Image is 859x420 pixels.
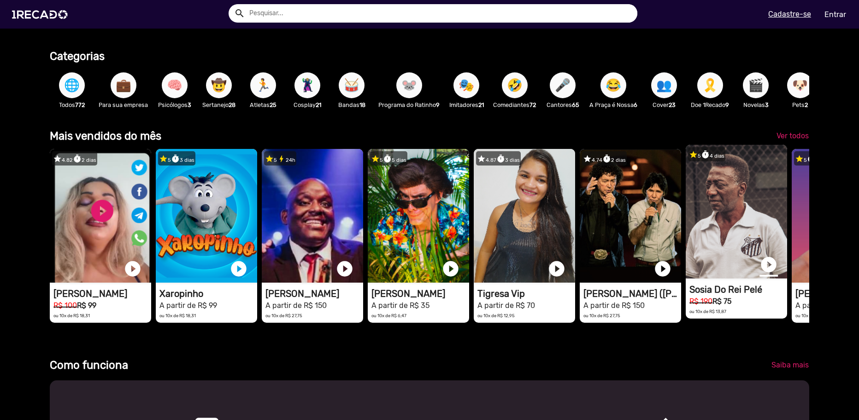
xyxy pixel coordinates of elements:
[75,101,85,108] b: 772
[300,72,315,98] span: 🦹🏼‍♀️
[53,301,77,310] small: R$ 100
[162,72,188,98] button: 🧠
[229,101,235,108] b: 28
[818,6,852,23] a: Entrar
[748,72,764,98] span: 🎬
[530,101,536,108] b: 72
[738,101,773,109] p: Novelas
[53,288,151,299] h1: [PERSON_NAME]
[477,301,535,310] small: A partir de R$ 70
[669,101,676,108] b: 23
[572,101,579,108] b: 65
[231,5,247,21] button: Example home icon
[651,72,677,98] button: 👥
[378,101,440,109] p: Programa do Ratinho
[478,101,484,108] b: 21
[768,10,811,18] u: Cadastre-se
[159,301,217,310] small: A partir de R$ 99
[371,288,469,299] h1: [PERSON_NAME]
[50,149,151,283] video: 1RECADO vídeos dedicados para fãs e empresas
[689,309,726,314] small: ou 10x de R$ 13,87
[743,72,769,98] button: 🎬
[50,359,128,372] b: Como funciona
[689,297,712,306] small: R$ 190
[234,8,245,19] mat-icon: Example home icon
[334,101,369,109] p: Bandas
[583,313,620,318] small: ou 10x de R$ 27,75
[771,361,809,369] span: Saiba mais
[712,297,731,306] b: R$ 75
[795,313,830,318] small: ou 10x de R$ 9,25
[290,101,325,109] p: Cosplay
[759,255,778,274] a: play_circle_filled
[206,72,232,98] button: 🤠
[396,72,422,98] button: 🐭
[159,288,257,299] h1: Xaropinho
[335,260,354,278] a: play_circle_filled
[229,260,248,278] a: play_circle_filled
[580,149,681,283] video: 1RECADO vídeos dedicados para fãs e empresas
[550,72,576,98] button: 🎤
[725,101,729,108] b: 9
[783,101,818,109] p: Pets
[787,72,813,98] button: 🐶
[64,72,80,98] span: 🌐
[583,301,645,310] small: A partir de R$ 150
[795,301,853,310] small: A partir de R$ 50
[157,101,192,109] p: Psicólogos
[507,72,523,98] span: 🤣
[371,301,429,310] small: A partir de R$ 35
[702,72,718,98] span: 🎗️
[436,101,440,108] b: 9
[368,149,469,283] video: 1RECADO vídeos dedicados para fãs e empresas
[124,260,142,278] a: play_circle_filled
[686,145,787,278] video: 1RECADO vídeos dedicados para fãs e empresas
[262,149,363,283] video: 1RECADO vídeos dedicados para fãs e empresas
[371,313,406,318] small: ou 10x de R$ 6,47
[250,72,276,98] button: 🏃
[765,101,769,108] b: 3
[265,301,327,310] small: A partir de R$ 150
[453,72,479,98] button: 🎭
[689,284,787,295] h1: Sosia Do Rei Pelé
[54,101,89,109] p: Todos
[477,313,515,318] small: ou 10x de R$ 12,95
[805,101,808,108] b: 2
[159,313,196,318] small: ou 10x de R$ 18,31
[792,72,808,98] span: 🐶
[555,72,571,98] span: 🎤
[545,101,580,109] p: Cantores
[653,260,672,278] a: play_circle_filled
[691,101,729,109] p: Doe 1Recado
[401,72,417,98] span: 🐭
[246,101,281,109] p: Atletas
[359,101,365,108] b: 18
[477,288,575,299] h1: Tigresa Vip
[600,72,626,98] button: 😂
[339,72,365,98] button: 🥁
[99,101,148,109] p: Para sua empresa
[656,72,672,98] span: 👥
[156,149,257,283] video: 1RECADO vídeos dedicados para fãs e empresas
[167,72,182,98] span: 🧠
[201,101,236,109] p: Sertanejo
[50,130,161,142] b: Mais vendidos do mês
[111,72,136,98] button: 💼
[270,101,277,108] b: 25
[606,72,621,98] span: 😂
[116,72,131,98] span: 💼
[53,313,90,318] small: ou 10x de R$ 18,31
[50,50,105,63] b: Categorias
[583,288,681,299] h1: [PERSON_NAME] ([PERSON_NAME] & [PERSON_NAME])
[294,72,320,98] button: 🦹🏼‍♀️
[77,301,96,310] b: R$ 99
[265,313,302,318] small: ou 10x de R$ 27,75
[547,260,566,278] a: play_circle_filled
[59,72,85,98] button: 🌐
[242,4,637,23] input: Pesquisar...
[441,260,460,278] a: play_circle_filled
[502,72,528,98] button: 🤣
[474,149,575,283] video: 1RECADO vídeos dedicados para fãs e empresas
[697,72,723,98] button: 🎗️
[255,72,271,98] span: 🏃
